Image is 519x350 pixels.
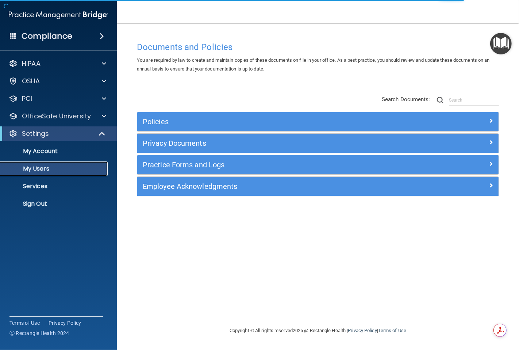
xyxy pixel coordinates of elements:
p: Services [5,183,104,190]
a: HIPAA [9,59,106,68]
h5: Practice Forms and Logs [143,161,403,169]
a: Terms of Use [9,319,40,327]
p: PCI [22,94,32,103]
a: Employee Acknowledgments [143,180,493,192]
p: OfficeSafe University [22,112,91,121]
span: You are required by law to create and maintain copies of these documents on file in your office. ... [137,57,490,72]
h5: Policies [143,118,403,126]
h5: Employee Acknowledgments [143,182,403,190]
img: PMB logo [9,8,108,22]
a: Privacy Policy [49,319,81,327]
div: Copyright © All rights reserved 2025 @ Rectangle Health | | [185,319,451,342]
iframe: Drift Widget Chat Controller [483,300,510,327]
p: OSHA [22,77,40,85]
p: Settings [22,129,49,138]
h4: Documents and Policies [137,42,499,52]
p: Sign Out [5,200,104,208]
p: HIPAA [22,59,41,68]
a: Practice Forms and Logs [143,159,493,171]
a: OSHA [9,77,106,85]
button: Open Resource Center [490,33,512,54]
a: Privacy Policy [348,328,377,333]
a: Terms of Use [378,328,406,333]
img: ic-search.3b580494.png [437,97,443,103]
span: Ⓒ Rectangle Health 2024 [9,330,69,337]
a: OfficeSafe University [9,112,106,121]
span: Search Documents: [382,96,430,103]
h5: Privacy Documents [143,139,403,147]
p: My Account [5,148,104,155]
input: Search [449,95,499,106]
a: Settings [9,129,106,138]
a: Privacy Documents [143,137,493,149]
h4: Compliance [22,31,72,41]
p: My Users [5,165,104,172]
a: PCI [9,94,106,103]
a: Policies [143,116,493,128]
